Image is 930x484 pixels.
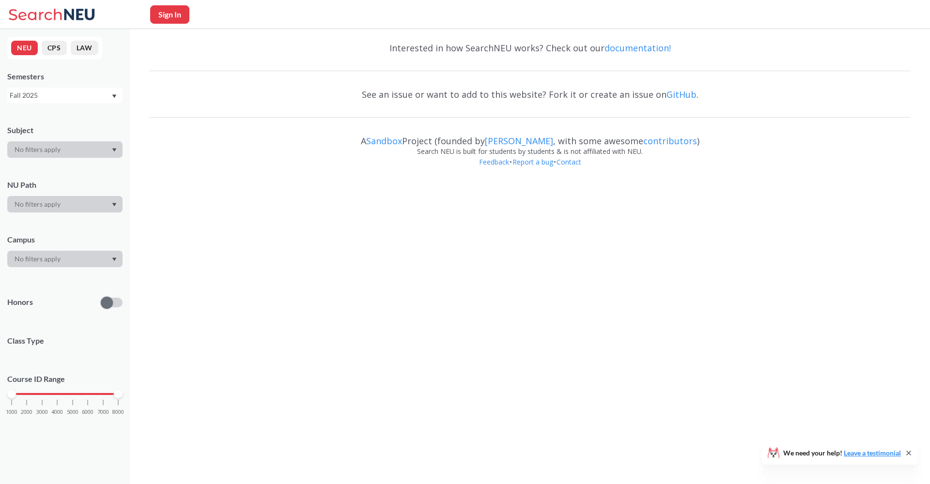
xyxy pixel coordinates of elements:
[7,251,123,267] div: Dropdown arrow
[479,157,510,166] a: Feedback
[97,409,109,415] span: 7000
[7,71,123,82] div: Semesters
[42,41,67,55] button: CPS
[112,257,117,261] svg: Dropdown arrow
[112,409,124,415] span: 8000
[7,297,33,308] p: Honors
[149,157,911,182] div: • •
[71,41,98,55] button: LAW
[82,409,93,415] span: 6000
[149,34,911,62] div: Interested in how SearchNEU works? Check out our
[366,135,402,147] a: Sandbox
[512,157,554,166] a: Report a bug
[67,409,78,415] span: 5000
[666,89,697,100] a: GitHub
[21,409,32,415] span: 2000
[150,5,189,24] button: Sign In
[149,127,911,146] div: A Project (founded by , with some awesome )
[844,449,901,457] a: Leave a testimonial
[149,80,911,108] div: See an issue or want to add to this website? Fork it or create an issue on .
[643,135,697,147] a: contributors
[556,157,582,166] a: Contact
[604,42,671,54] a: documentation!
[485,135,553,147] a: [PERSON_NAME]
[7,180,123,190] div: NU Path
[149,146,911,157] div: Search NEU is built for students by students & is not affiliated with NEU.
[51,409,63,415] span: 4000
[112,94,117,98] svg: Dropdown arrow
[7,141,123,158] div: Dropdown arrow
[11,41,38,55] button: NEU
[6,409,17,415] span: 1000
[10,90,111,101] div: Fall 2025
[7,374,123,385] p: Course ID Range
[783,450,901,456] span: We need your help!
[112,203,117,207] svg: Dropdown arrow
[7,335,123,346] span: Class Type
[7,125,123,136] div: Subject
[36,409,48,415] span: 3000
[7,234,123,245] div: Campus
[7,88,123,103] div: Fall 2025Dropdown arrow
[7,196,123,212] div: Dropdown arrow
[112,148,117,152] svg: Dropdown arrow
